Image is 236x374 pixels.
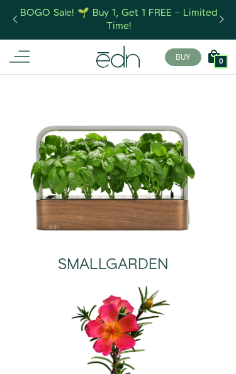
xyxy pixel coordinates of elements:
div: BOGO Sale! 🌱 Buy 1, Get 1 FREE – Limited Time! [19,6,219,33]
button: BUY [165,48,201,66]
iframe: Opens a widget where you can find more information [193,336,223,368]
span: 0 [219,58,223,65]
a: BOGO Sale! 🌱 Buy 1, Get 1 FREE – Limited Time! [19,3,219,36]
div: Next slide [213,6,230,33]
div: Previous slide [6,6,23,33]
a: SMALLGARDEN [30,231,197,283]
h2: SMALLGARDEN [58,256,168,273]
